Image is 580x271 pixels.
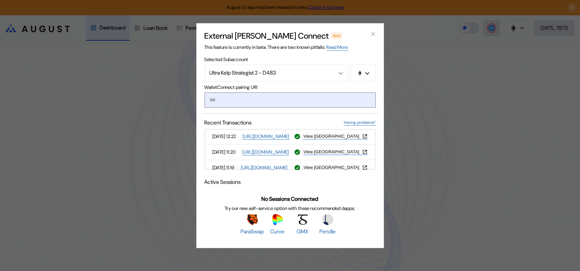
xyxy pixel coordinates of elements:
a: [URL][DOMAIN_NAME] [243,149,289,155]
div: Beta [332,32,342,39]
a: [URL][DOMAIN_NAME] [243,133,289,140]
img: Pendle [322,214,333,225]
img: ParaSwap [247,214,258,225]
a: Having problems? [344,120,376,125]
span: Recent Transactions [205,119,252,126]
a: View [GEOGRAPHIC_DATA] [303,165,367,171]
span: No Sessions Connected [262,196,319,203]
span: Selected Subaccount [205,56,376,62]
span: [DATE] 11:20 [213,149,240,155]
span: WalletConnect pairing URI [205,84,376,90]
img: Curve [272,214,283,225]
a: Read More [327,44,348,51]
img: GMX [297,214,308,225]
span: GMX [297,228,309,235]
span: This feature is currently in beta. There are two known pitfalls: [205,44,348,50]
span: Active Sessions [205,178,241,186]
span: [DATE] 11:19 [213,165,239,171]
span: ParaSwap [241,228,264,235]
a: GMXGMX [291,214,314,235]
a: PendlePendle [316,214,339,235]
button: View [GEOGRAPHIC_DATA] [303,134,367,139]
a: [URL][DOMAIN_NAME] [241,164,288,171]
button: Open menu [205,64,348,81]
button: chain logo [351,64,376,81]
span: Try our new self-service option with these recommended dapps: [225,206,355,212]
span: Pendle [320,228,336,235]
span: Curve [270,228,285,235]
button: close modal [368,28,379,39]
button: View [GEOGRAPHIC_DATA] [303,149,367,155]
span: [DATE] 12:22 [213,134,240,140]
h2: External [PERSON_NAME] Connect [205,31,329,41]
a: View [GEOGRAPHIC_DATA] [303,134,367,139]
img: chain logo [357,70,363,76]
div: Ultra Kelp Strategist 2 - D483 [210,70,328,77]
a: ParaSwapParaSwap [241,214,264,235]
button: View [GEOGRAPHIC_DATA] [303,165,367,170]
a: CurveCurve [266,214,289,235]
